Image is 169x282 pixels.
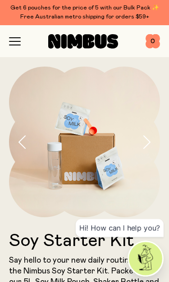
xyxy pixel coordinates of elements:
h1: Soy Starter Kit [9,232,160,250]
div: Hi! How can I help you? [76,219,164,237]
div: Get 6 pouches for the price of 5 with our Bulk Pack ✨ Free Australian metro shipping for orders $59+ [9,4,160,22]
button: 0 [146,34,160,49]
img: agent [129,242,162,275]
